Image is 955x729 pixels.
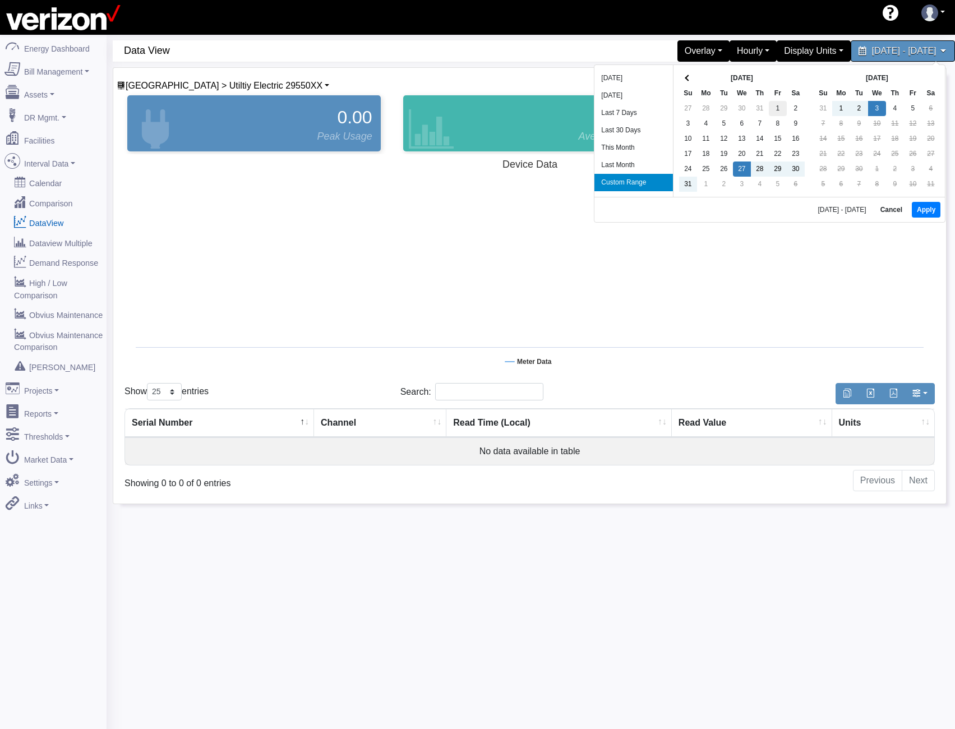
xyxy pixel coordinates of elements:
td: 24 [679,162,697,177]
td: 27 [733,162,751,177]
span: Average Usage [579,129,648,144]
td: 9 [787,116,805,131]
td: 27 [922,146,940,162]
td: 12 [904,116,922,131]
tspan: Device Data [502,159,558,170]
td: 6 [787,177,805,192]
td: 18 [886,131,904,146]
div: Overlay [677,40,730,62]
button: Export to Excel [859,383,882,404]
td: 28 [751,162,769,177]
td: 4 [886,101,904,116]
td: 4 [922,162,940,177]
td: 4 [697,116,715,131]
td: 21 [751,146,769,162]
td: 31 [751,101,769,116]
td: 6 [922,101,940,116]
th: We [868,86,886,101]
td: 25 [886,146,904,162]
th: Su [814,86,832,101]
td: 7 [751,116,769,131]
th: Th [751,86,769,101]
input: Search: [435,383,543,400]
td: 1 [868,162,886,177]
td: 3 [679,116,697,131]
td: 12 [715,131,733,146]
a: [GEOGRAPHIC_DATA] > Utiltiy Electric 29550XX [117,81,329,90]
td: 31 [814,101,832,116]
th: Mo [832,86,850,101]
button: Copy to clipboard [836,383,859,404]
td: 5 [814,177,832,192]
tspan: Meter Data [517,358,552,366]
td: 20 [922,131,940,146]
button: Generate PDF [882,383,905,404]
td: 23 [787,146,805,162]
th: Th [886,86,904,101]
td: 10 [679,131,697,146]
td: 10 [868,116,886,131]
td: 1 [697,177,715,192]
td: 2 [787,101,805,116]
td: 7 [850,177,868,192]
img: user-3.svg [921,4,938,21]
button: Apply [912,202,940,218]
td: 13 [733,131,751,146]
td: 9 [886,177,904,192]
div: Display Units [777,40,850,62]
td: 22 [769,146,787,162]
th: Su [679,86,697,101]
td: 16 [850,131,868,146]
li: Last 30 Days [594,122,673,139]
th: Read Time (Local) : activate to sort column ascending [446,409,672,437]
td: 19 [715,146,733,162]
td: 5 [715,116,733,131]
li: Custom Range [594,174,673,191]
span: Device List [126,81,322,90]
td: 30 [733,101,751,116]
th: Sa [787,86,805,101]
td: 22 [832,146,850,162]
button: Show/Hide Columns [905,383,935,404]
th: Fr [904,86,922,101]
div: Hourly [730,40,777,62]
span: [DATE] - [DATE] [872,46,936,56]
li: Last Month [594,156,673,174]
td: 8 [769,116,787,131]
td: 3 [733,177,751,192]
th: Fr [769,86,787,101]
td: 30 [850,162,868,177]
td: 6 [832,177,850,192]
th: We [733,86,751,101]
td: 13 [922,116,940,131]
td: 11 [697,131,715,146]
td: 19 [904,131,922,146]
td: 21 [814,146,832,162]
td: 10 [904,177,922,192]
td: 11 [886,116,904,131]
td: 31 [679,177,697,192]
td: 28 [814,162,832,177]
li: [DATE] [594,87,673,104]
td: 14 [751,131,769,146]
td: 26 [904,146,922,162]
td: 2 [850,101,868,116]
td: 3 [868,101,886,116]
button: Cancel [875,202,907,218]
li: This Month [594,139,673,156]
td: 11 [922,177,940,192]
td: 30 [787,162,805,177]
th: Tu [850,86,868,101]
td: 29 [832,162,850,177]
div: Showing 0 to 0 of 0 entries [124,469,453,490]
th: Channel : activate to sort column ascending [314,409,446,437]
td: 27 [679,101,697,116]
td: 6 [733,116,751,131]
th: [DATE] [697,71,787,86]
th: Tu [715,86,733,101]
td: 14 [814,131,832,146]
span: [DATE] - [DATE] [818,206,870,213]
span: 0.00 [337,104,372,131]
label: Search: [400,383,543,400]
td: 18 [697,146,715,162]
